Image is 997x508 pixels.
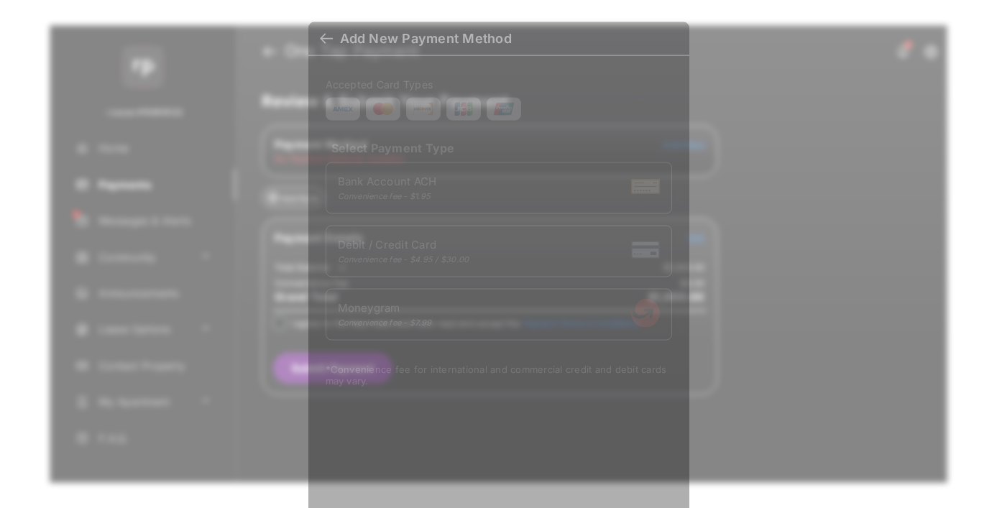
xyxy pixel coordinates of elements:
[338,318,432,328] div: Convenience fee - $7.99
[326,363,672,389] div: * Convenience fee for international and commercial credit and debit cards may vary.
[340,30,512,46] div: Add New Payment Method
[338,254,469,264] div: Convenience fee - $4.95 / $30.00
[326,140,672,154] h4: Select Payment Type
[338,191,437,201] div: Convenience fee - $1.95
[338,238,469,251] span: Debit / Credit Card
[326,78,439,90] span: Accepted Card Types
[338,175,437,188] span: Bank Account ACH
[338,301,432,315] span: Moneygram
